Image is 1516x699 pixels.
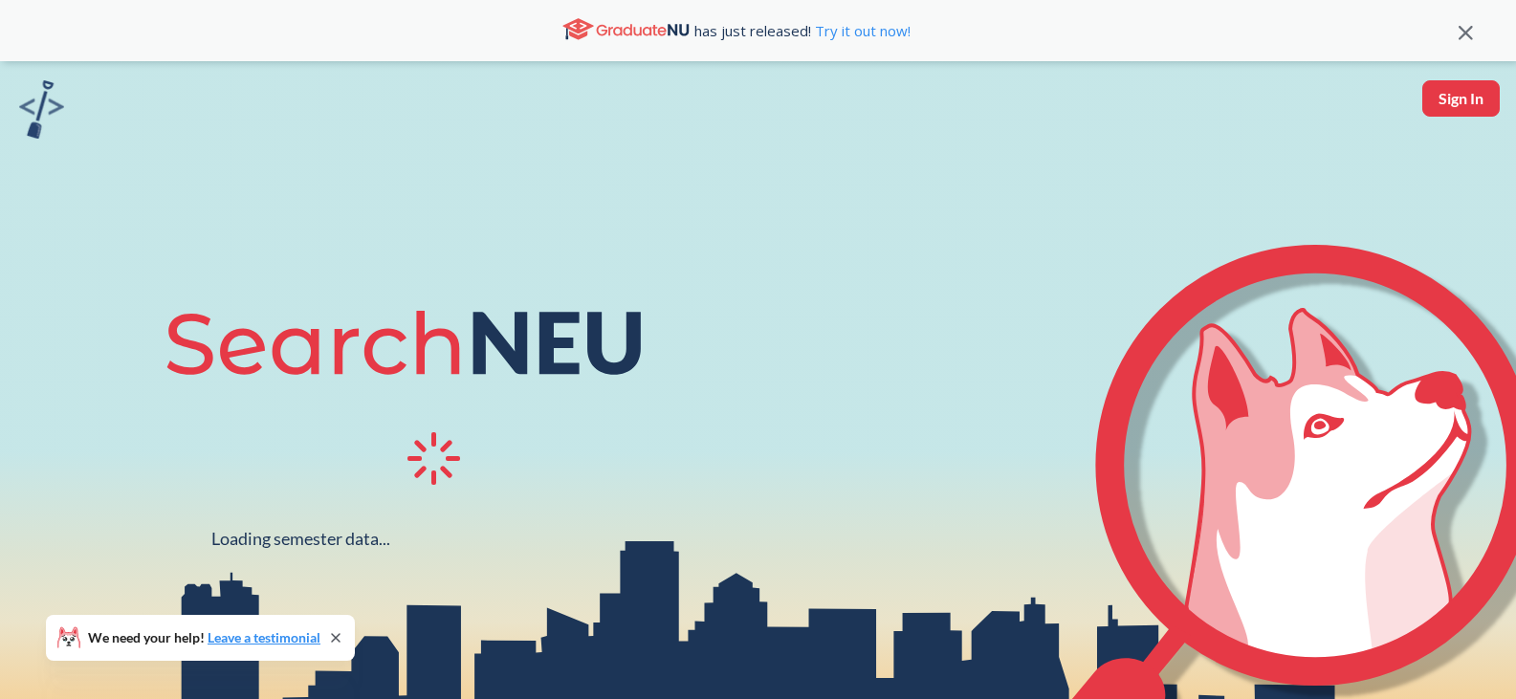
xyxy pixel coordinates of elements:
button: Sign In [1422,80,1500,117]
span: We need your help! [88,631,320,644]
div: Loading semester data... [211,528,390,550]
a: Leave a testimonial [208,629,320,645]
img: sandbox logo [19,80,64,139]
a: sandbox logo [19,80,64,144]
span: has just released! [694,20,911,41]
a: Try it out now! [811,21,911,40]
